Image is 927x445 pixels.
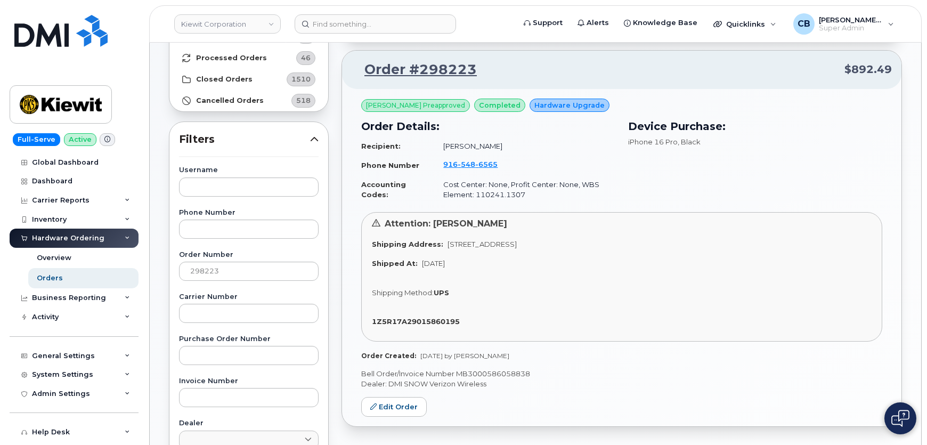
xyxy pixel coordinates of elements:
strong: Phone Number [361,161,419,169]
a: Kiewit Corporation [174,14,281,34]
strong: Processed Orders [196,54,267,62]
a: Knowledge Base [616,12,705,34]
strong: Recipient: [361,142,401,150]
span: Knowledge Base [633,18,697,28]
span: Shipping Method: [372,288,434,297]
span: , Black [678,137,701,146]
a: 9165486565 [443,160,510,168]
strong: Accounting Codes: [361,180,406,199]
strong: 1Z5R17A29015860195 [372,317,460,326]
a: Processed Orders46 [169,47,328,69]
span: [STREET_ADDRESS] [448,240,517,248]
span: [DATE] [422,259,445,268]
p: Bell Order/Invoice Number MB3000586058838 [361,369,882,379]
a: Cancelled Orders518 [169,90,328,111]
a: Support [516,12,570,34]
span: [PERSON_NAME] Preapproved [366,101,465,110]
td: [PERSON_NAME] [434,137,615,156]
label: Phone Number [179,209,319,216]
span: 916 [443,160,498,168]
strong: Closed Orders [196,75,253,84]
input: Find something... [295,14,456,34]
span: Quicklinks [726,20,765,28]
a: Order #298223 [352,60,477,79]
a: Closed Orders1510 [169,69,328,90]
strong: Shipped At: [372,259,418,268]
span: [PERSON_NAME] [PERSON_NAME] [819,15,883,24]
h3: Order Details: [361,118,615,134]
a: Alerts [570,12,616,34]
span: 518 [296,95,311,106]
span: iPhone 16 Pro [628,137,678,146]
strong: Cancelled Orders [196,96,264,105]
label: Username [179,167,319,174]
label: Purchase Order Number [179,336,319,343]
span: Filters [179,132,310,147]
p: Dealer: DMI SNOW Verizon Wireless [361,379,882,389]
span: $892.49 [844,62,892,77]
div: Chris Brian [786,13,901,35]
span: Attention: [PERSON_NAME] [385,219,507,229]
img: Open chat [891,410,909,427]
a: Edit Order [361,397,427,417]
span: Support [533,18,563,28]
span: 46 [301,53,311,63]
span: 1510 [291,74,311,84]
label: Dealer [179,420,319,427]
h3: Device Purchase: [628,118,882,134]
span: 548 [458,160,475,168]
strong: UPS [434,288,449,297]
label: Invoice Number [179,378,319,385]
span: Hardware Upgrade [534,100,605,110]
label: Carrier Number [179,294,319,301]
span: Super Admin [819,24,883,33]
span: CB [798,18,810,30]
div: Quicklinks [706,13,784,35]
strong: Shipping Address: [372,240,443,248]
span: 6565 [475,160,498,168]
label: Order Number [179,252,319,258]
a: 1Z5R17A29015860195 [372,317,464,326]
strong: Order Created: [361,352,416,360]
span: completed [479,100,521,110]
span: Alerts [587,18,609,28]
td: Cost Center: None, Profit Center: None, WBS Element: 110241.1307 [434,175,615,204]
span: [DATE] by [PERSON_NAME] [420,352,509,360]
